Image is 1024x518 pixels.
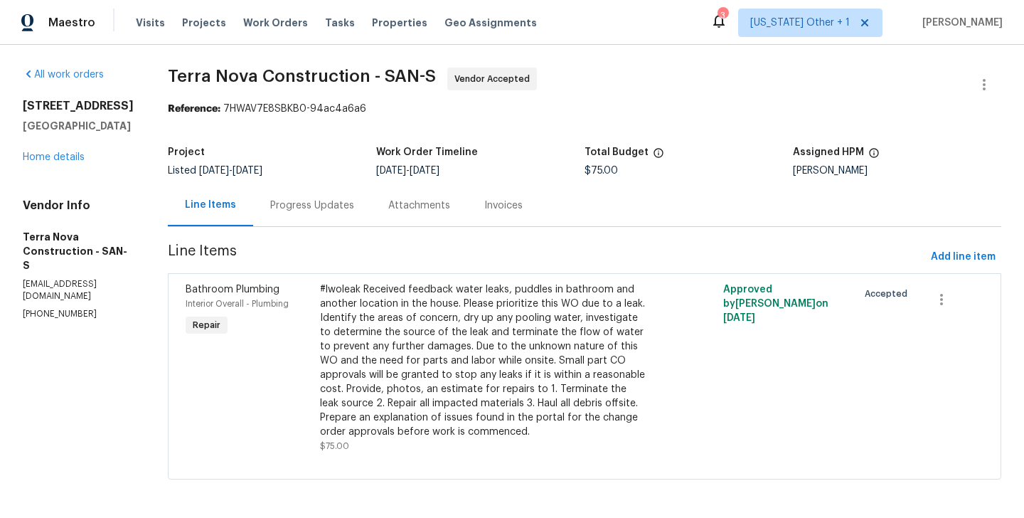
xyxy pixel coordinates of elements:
span: $75.00 [320,442,349,450]
span: Accepted [865,287,913,301]
b: Reference: [168,104,220,114]
h5: Project [168,147,205,157]
span: Terra Nova Construction - SAN-S [168,68,436,85]
span: Properties [372,16,427,30]
span: The total cost of line items that have been proposed by Opendoor. This sum includes line items th... [653,147,664,166]
span: [US_STATE] Other + 1 [750,16,850,30]
span: Approved by [PERSON_NAME] on [723,285,828,323]
span: Tasks [325,18,355,28]
span: Work Orders [243,16,308,30]
span: [DATE] [233,166,262,176]
span: Projects [182,16,226,30]
p: [EMAIL_ADDRESS][DOMAIN_NAME] [23,278,134,302]
h5: [GEOGRAPHIC_DATA] [23,119,134,133]
div: 3 [718,9,727,23]
span: [DATE] [199,166,229,176]
div: 7HWAV7E8SBKB0-94ac4a6a6 [168,102,1001,116]
button: Add line item [925,244,1001,270]
span: Bathroom Plumbing [186,285,279,295]
span: The hpm assigned to this work order. [868,147,880,166]
a: All work orders [23,70,104,80]
span: Line Items [168,244,925,270]
h4: Vendor Info [23,199,134,213]
h5: Total Budget [585,147,649,157]
span: [DATE] [410,166,439,176]
p: [PHONE_NUMBER] [23,308,134,320]
span: - [199,166,262,176]
div: [PERSON_NAME] [793,166,1001,176]
h5: Assigned HPM [793,147,864,157]
span: [DATE] [723,313,755,323]
span: Geo Assignments [444,16,537,30]
span: Vendor Accepted [454,72,535,86]
span: Maestro [48,16,95,30]
span: $75.00 [585,166,618,176]
span: [DATE] [376,166,406,176]
span: Listed [168,166,262,176]
h5: Work Order Timeline [376,147,478,157]
span: Add line item [931,248,996,266]
span: - [376,166,439,176]
div: Invoices [484,199,523,213]
div: Attachments [388,199,450,213]
span: Visits [136,16,165,30]
a: Home details [23,152,85,162]
h5: Terra Nova Construction - SAN-S [23,230,134,273]
div: Progress Updates [270,199,354,213]
h2: [STREET_ADDRESS] [23,99,134,113]
span: Interior Overall - Plumbing [186,300,289,308]
span: Repair [187,318,226,332]
div: #lwoleak Received feedback water leaks, puddles in bathroom and another location in the house. Pl... [320,282,648,439]
div: Line Items [185,198,236,212]
span: [PERSON_NAME] [917,16,1003,30]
